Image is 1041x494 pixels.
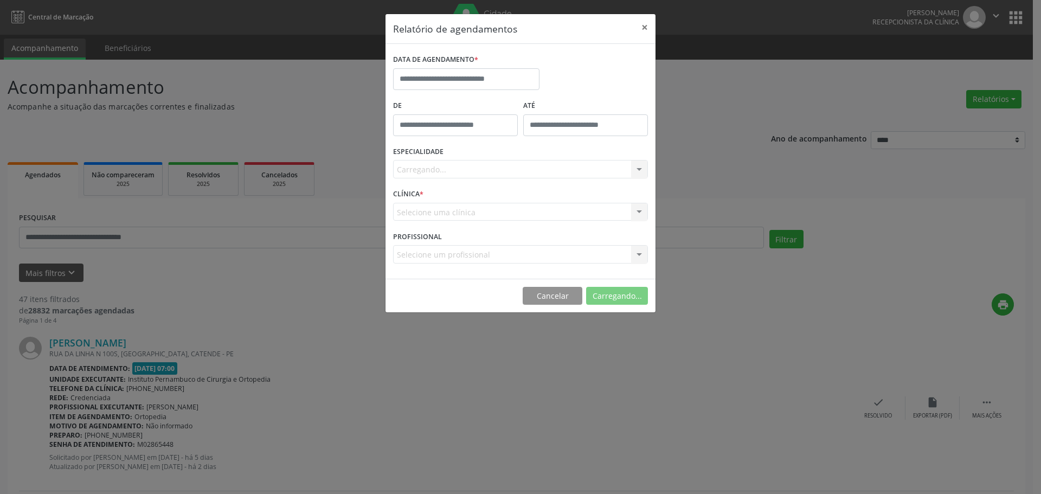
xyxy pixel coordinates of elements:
[393,22,517,36] h5: Relatório de agendamentos
[393,228,442,245] label: PROFISSIONAL
[393,52,478,68] label: DATA DE AGENDAMENTO
[523,287,582,305] button: Cancelar
[523,98,648,114] label: ATÉ
[393,98,518,114] label: De
[393,186,423,203] label: CLÍNICA
[586,287,648,305] button: Carregando...
[393,144,444,161] label: ESPECIALIDADE
[634,14,656,41] button: Close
